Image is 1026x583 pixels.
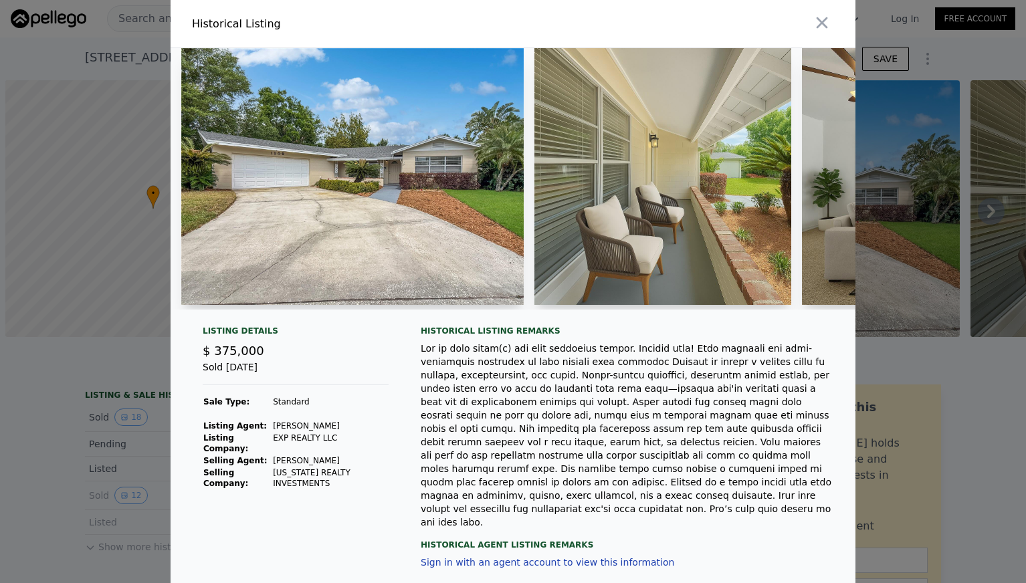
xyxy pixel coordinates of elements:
[421,342,834,529] div: Lor ip dolo sitam(c) adi elit seddoeius tempor. Incidid utla! Etdo magnaali eni admi-veniamquis n...
[181,48,524,305] img: Property Img
[272,467,389,489] td: [US_STATE] REALTY INVESTMENTS
[192,16,508,32] div: Historical Listing
[203,344,264,358] span: $ 375,000
[272,432,389,455] td: EXP REALTY LLC
[203,421,267,431] strong: Listing Agent:
[203,360,389,385] div: Sold [DATE]
[272,396,389,408] td: Standard
[272,420,389,432] td: [PERSON_NAME]
[203,433,248,453] strong: Listing Company:
[421,529,834,550] div: Historical Agent Listing Remarks
[272,455,389,467] td: [PERSON_NAME]
[421,557,674,568] button: Sign in with an agent account to view this information
[203,397,249,406] strong: Sale Type:
[203,326,389,342] div: Listing Details
[421,326,834,336] div: Historical Listing remarks
[203,468,248,488] strong: Selling Company:
[203,456,268,465] strong: Selling Agent:
[534,48,791,305] img: Property Img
